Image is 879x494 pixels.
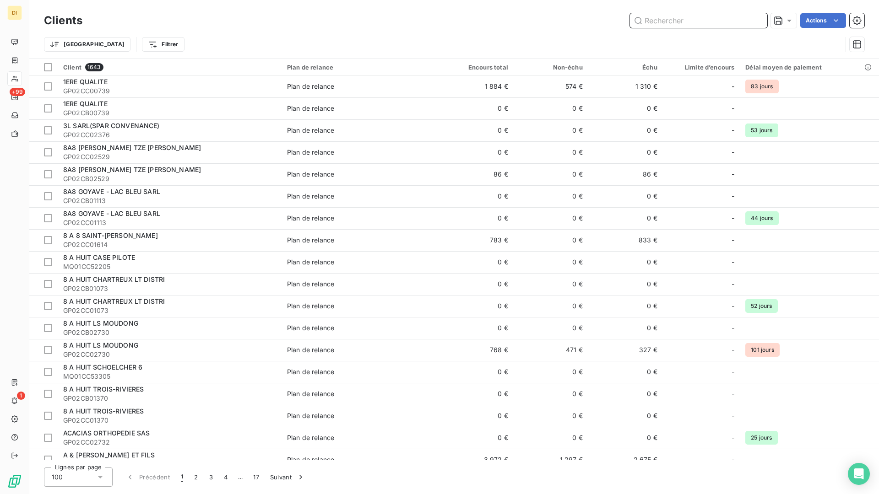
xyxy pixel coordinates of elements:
span: … [233,470,248,484]
span: 1643 [85,63,103,71]
td: 0 € [588,185,663,207]
td: 0 € [439,295,514,317]
td: 0 € [439,251,514,273]
span: 44 jours [745,211,778,225]
div: DI [7,5,22,20]
td: 471 € [514,339,588,361]
span: 8A8 [PERSON_NAME] TZE [PERSON_NAME] [63,144,201,151]
td: 574 € [514,75,588,97]
td: 3 972 € [439,449,514,471]
span: 8A8 GOYAVE - LAC BLEU SARL [63,209,160,217]
span: - [732,236,734,245]
span: Client [63,64,81,71]
div: Plan de relance [287,323,334,333]
span: 8 A HUIT CASE PILOTE [63,253,135,261]
button: [GEOGRAPHIC_DATA] [44,37,130,52]
span: GP02CC01073 [63,306,276,315]
span: - [732,279,734,289]
td: 0 € [439,383,514,405]
td: 0 € [514,207,588,229]
td: 0 € [514,273,588,295]
span: - [732,323,734,333]
button: 4 [218,467,233,487]
td: 0 € [588,383,663,405]
span: 8 A HUIT LS MOUDONG [63,341,138,349]
span: - [732,148,734,157]
td: 1 884 € [439,75,514,97]
span: - [732,389,734,398]
div: Plan de relance [287,411,334,420]
div: Encours total [445,64,508,71]
span: 1ERE QUALITE [63,100,108,107]
span: - [732,301,734,311]
td: 0 € [514,383,588,405]
td: 86 € [439,163,514,185]
span: - [732,192,734,201]
span: GP02CB00739 [63,108,276,118]
span: - [732,345,734,354]
td: 0 € [514,97,588,119]
button: 1 [175,467,189,487]
span: GP02CB01073 [63,284,276,293]
td: 0 € [514,361,588,383]
span: GP02CC02376 [63,130,276,140]
td: 0 € [588,207,663,229]
div: Plan de relance [287,64,434,71]
td: 0 € [439,119,514,141]
td: 0 € [588,361,663,383]
td: 0 € [514,229,588,251]
span: 1 [181,473,183,482]
td: 0 € [439,427,514,449]
span: GP02CC02732 [63,438,276,447]
td: 0 € [588,295,663,317]
button: Précédent [120,467,175,487]
span: 8A8 [PERSON_NAME] TZE [PERSON_NAME] [63,166,201,173]
td: 0 € [588,251,663,273]
div: Plan de relance [287,279,334,289]
span: 53 jours [745,123,778,137]
span: - [732,126,734,135]
div: Non-échu [519,64,583,71]
div: Plan de relance [287,389,334,398]
span: GP02CB02730 [63,328,276,337]
td: 0 € [514,119,588,141]
span: 101 jours [745,343,779,357]
span: GP02CC01370 [63,416,276,425]
span: GP02CB02529 [63,174,276,183]
span: 8 A HUIT TROIS-RIVIERES [63,385,144,393]
div: Plan de relance [287,258,334,267]
span: GP02CC01718 [63,460,276,469]
span: GP02CB01370 [63,394,276,403]
span: MQ01CC52205 [63,262,276,271]
img: Logo LeanPay [7,474,22,489]
div: Plan de relance [287,192,334,201]
div: Plan de relance [287,433,334,442]
span: - [732,433,734,442]
td: 0 € [514,295,588,317]
span: 3L SARL(SPAR CONVENANCE) [63,122,160,129]
button: 2 [189,467,203,487]
td: 2 675 € [588,449,663,471]
td: 327 € [588,339,663,361]
span: GP02CC00739 [63,86,276,96]
td: 0 € [588,427,663,449]
td: 0 € [588,119,663,141]
span: - [732,411,734,420]
div: Open Intercom Messenger [848,463,870,485]
div: Plan de relance [287,455,334,464]
td: 0 € [439,185,514,207]
span: A & [PERSON_NAME] ET FILS [63,451,155,459]
span: 8 A HUIT CHARTREUX LT DISTRI [63,297,165,305]
span: 8A8 GOYAVE - LAC BLEU SARL [63,188,160,195]
td: 0 € [514,141,588,163]
span: - [732,367,734,376]
span: 1ERE QUALITE [63,78,108,86]
td: 1 310 € [588,75,663,97]
input: Rechercher [630,13,767,28]
div: Échu [594,64,657,71]
span: - [732,214,734,223]
span: 1 [17,392,25,400]
td: 0 € [439,97,514,119]
td: 0 € [588,317,663,339]
h3: Clients [44,12,82,29]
